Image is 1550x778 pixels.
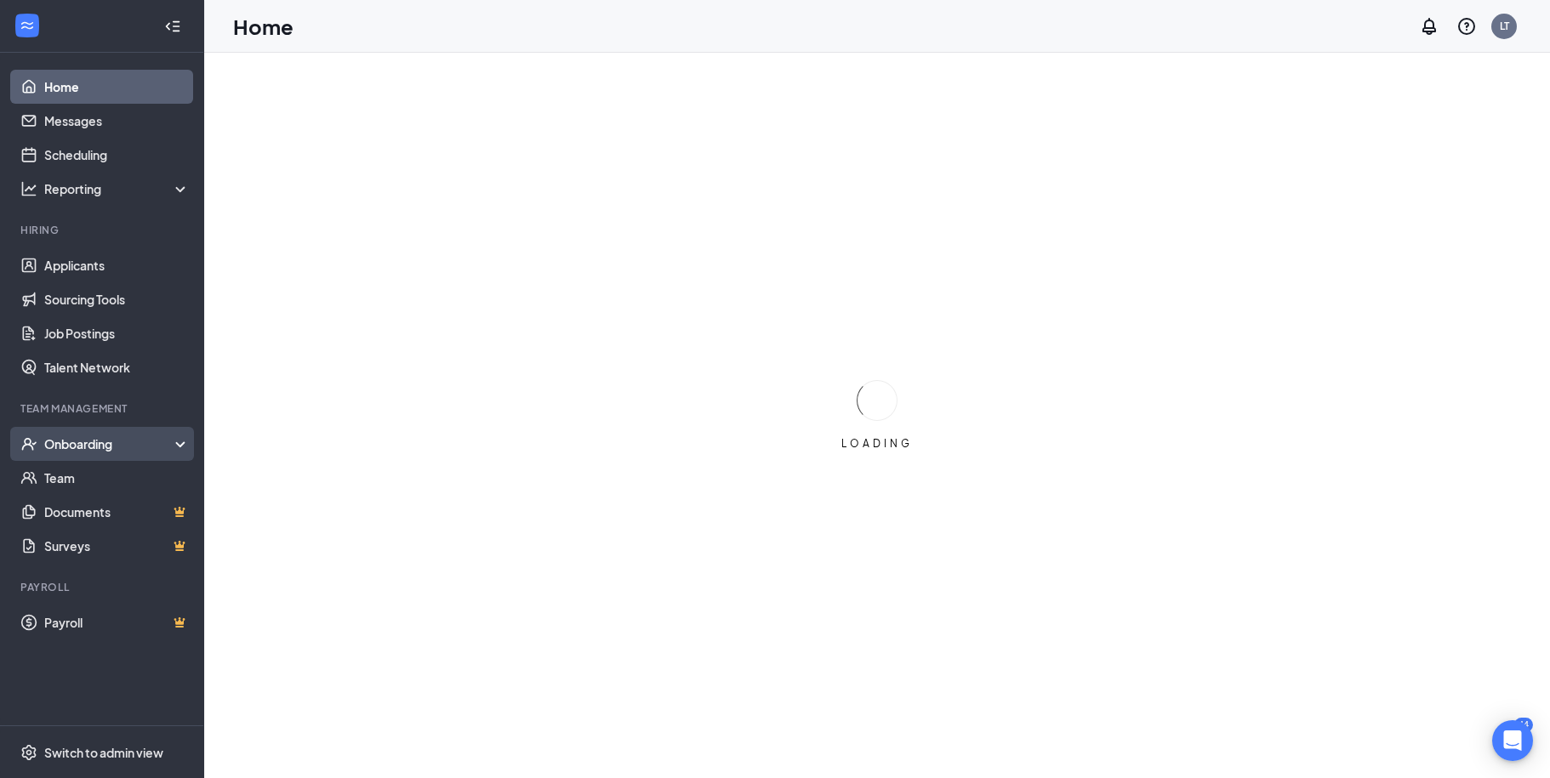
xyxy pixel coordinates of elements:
a: Job Postings [44,316,190,350]
a: SurveysCrown [44,529,190,563]
div: Onboarding [44,435,175,452]
svg: Collapse [164,18,181,35]
a: Applicants [44,248,190,282]
div: Team Management [20,401,186,416]
svg: QuestionInfo [1456,16,1477,37]
a: Team [44,461,190,495]
a: DocumentsCrown [44,495,190,529]
div: Open Intercom Messenger [1492,720,1533,761]
div: Reporting [44,180,191,197]
h1: Home [233,12,293,41]
div: Payroll [20,580,186,594]
svg: UserCheck [20,435,37,452]
div: LT [1500,19,1509,33]
a: Scheduling [44,138,190,172]
svg: Settings [20,744,37,761]
a: Sourcing Tools [44,282,190,316]
a: Talent Network [44,350,190,384]
div: LOADING [835,436,920,451]
a: PayrollCrown [44,605,190,639]
a: Home [44,70,190,104]
div: Hiring [20,223,186,237]
a: Messages [44,104,190,138]
svg: Analysis [20,180,37,197]
div: 44 [1514,718,1533,732]
div: Switch to admin view [44,744,163,761]
svg: WorkstreamLogo [19,17,36,34]
svg: Notifications [1419,16,1439,37]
